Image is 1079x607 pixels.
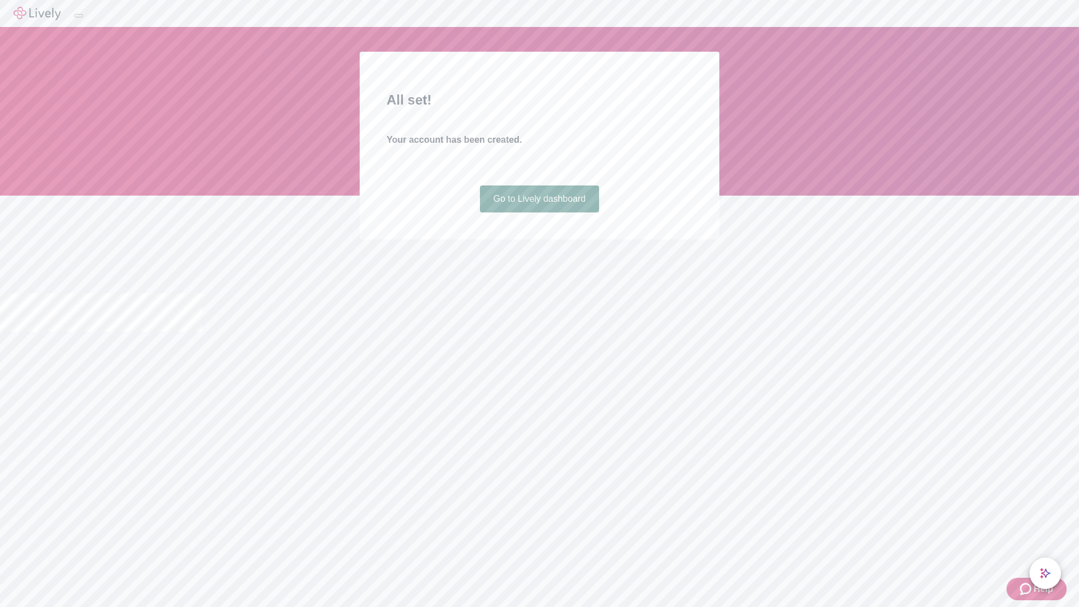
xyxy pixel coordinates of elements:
[1040,568,1051,579] svg: Lively AI Assistant
[1020,582,1033,596] svg: Zendesk support icon
[13,7,61,20] img: Lively
[387,133,692,147] h4: Your account has been created.
[74,14,83,17] button: Log out
[1033,582,1053,596] span: Help
[387,90,692,110] h2: All set!
[1030,558,1061,589] button: chat
[480,185,600,212] a: Go to Lively dashboard
[1007,578,1067,600] button: Zendesk support iconHelp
